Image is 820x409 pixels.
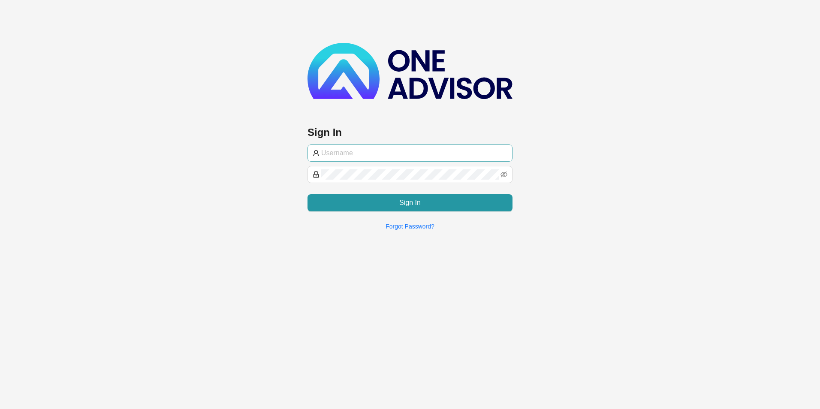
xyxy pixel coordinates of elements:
h3: Sign In [307,126,512,139]
span: lock [313,171,320,178]
span: eye-invisible [500,171,507,178]
a: Forgot Password? [386,223,434,230]
span: Sign In [399,198,421,208]
input: Username [321,148,507,158]
button: Sign In [307,194,512,211]
span: user [313,150,320,156]
img: b89e593ecd872904241dc73b71df2e41-logo-dark.svg [307,43,512,99]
